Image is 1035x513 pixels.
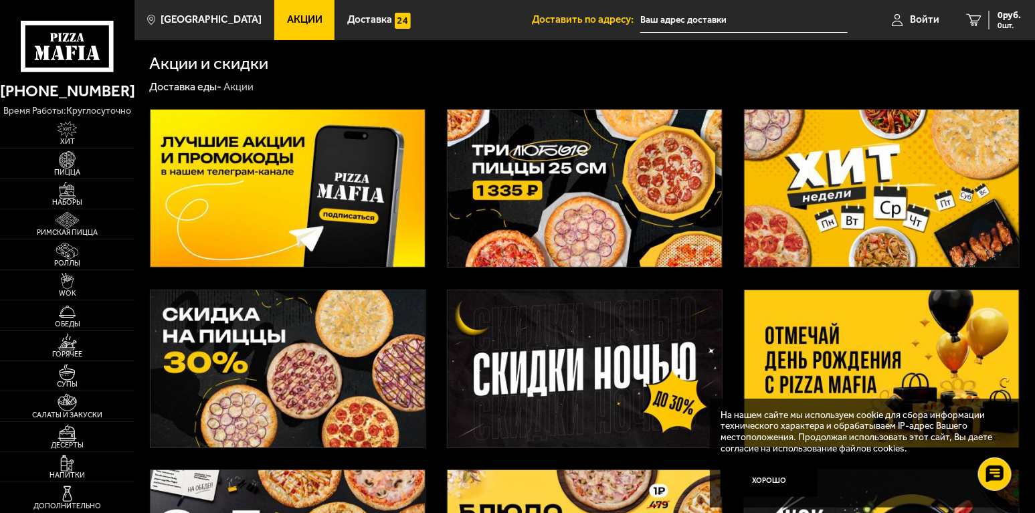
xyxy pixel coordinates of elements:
span: 0 шт. [998,21,1022,29]
button: Хорошо [721,465,818,497]
span: 0 руб. [998,11,1022,20]
img: 15daf4d41897b9f0e9f617042186c801.svg [395,13,411,29]
span: Доставить по адресу: [532,15,640,25]
input: Ваш адрес доставки [640,8,847,33]
h1: Акции и скидки [149,55,268,72]
p: На нашем сайте мы используем cookie для сбора информации технического характера и обрабатываем IP... [721,410,1002,455]
span: Доставка [347,15,392,25]
span: Войти [910,15,939,25]
span: Акции [287,15,322,25]
div: Акции [223,80,254,94]
span: [GEOGRAPHIC_DATA] [161,15,262,25]
a: Доставка еды- [149,80,221,93]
